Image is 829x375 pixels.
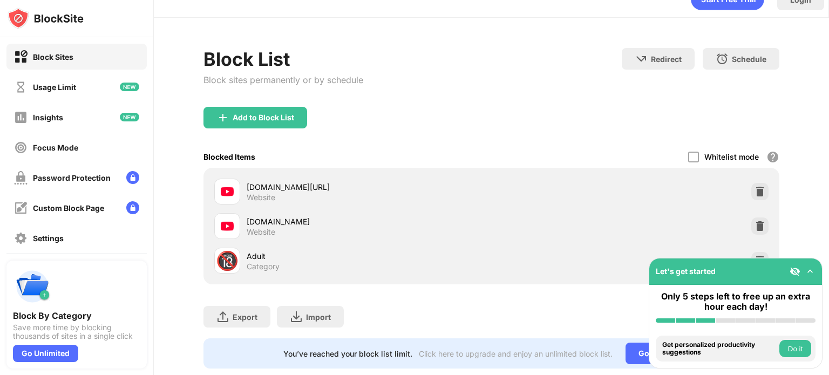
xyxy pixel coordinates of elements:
[283,349,412,358] div: You’ve reached your block list limit.
[732,54,766,64] div: Schedule
[626,343,699,364] div: Go Unlimited
[126,171,139,184] img: lock-menu.svg
[216,250,239,272] div: 🔞
[33,143,78,152] div: Focus Mode
[247,181,491,193] div: [DOMAIN_NAME][URL]
[126,201,139,214] img: lock-menu.svg
[779,340,811,357] button: Do it
[651,54,682,64] div: Redirect
[120,83,139,91] img: new-icon.svg
[247,227,275,237] div: Website
[120,113,139,121] img: new-icon.svg
[14,111,28,124] img: insights-off.svg
[13,267,52,306] img: push-categories.svg
[13,310,140,321] div: Block By Category
[203,74,363,85] div: Block sites permanently or by schedule
[805,266,816,277] img: omni-setup-toggle.svg
[247,216,491,227] div: [DOMAIN_NAME]
[14,201,28,215] img: customize-block-page-off.svg
[221,220,234,233] img: favicons
[662,341,777,357] div: Get personalized productivity suggestions
[704,152,759,161] div: Whitelist mode
[14,141,28,154] img: focus-off.svg
[33,83,76,92] div: Usage Limit
[14,50,28,64] img: block-on.svg
[203,152,255,161] div: Blocked Items
[33,234,64,243] div: Settings
[14,171,28,185] img: password-protection-off.svg
[656,291,816,312] div: Only 5 steps left to free up an extra hour each day!
[8,8,84,29] img: logo-blocksite.svg
[233,312,257,322] div: Export
[221,185,234,198] img: favicons
[419,349,613,358] div: Click here to upgrade and enjoy an unlimited block list.
[33,203,104,213] div: Custom Block Page
[14,231,28,245] img: settings-off.svg
[33,173,111,182] div: Password Protection
[203,48,363,70] div: Block List
[656,267,716,276] div: Let's get started
[33,52,73,62] div: Block Sites
[790,266,800,277] img: eye-not-visible.svg
[14,80,28,94] img: time-usage-off.svg
[13,323,140,340] div: Save more time by blocking thousands of sites in a single click
[306,312,331,322] div: Import
[13,345,78,362] div: Go Unlimited
[247,262,280,271] div: Category
[233,113,294,122] div: Add to Block List
[33,113,63,122] div: Insights
[247,193,275,202] div: Website
[247,250,491,262] div: Adult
